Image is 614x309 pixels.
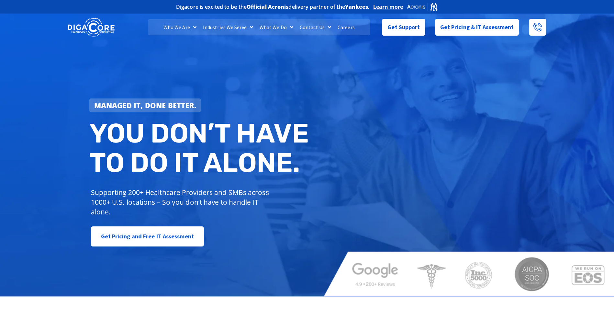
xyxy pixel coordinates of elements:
[89,119,312,178] h2: You don’t have to do IT alone.
[382,19,425,36] a: Get Support
[200,19,256,35] a: Industries We Serve
[296,19,334,35] a: Contact Us
[89,98,201,112] a: Managed IT, done better.
[160,19,200,35] a: Who We Are
[373,4,403,10] a: Learn more
[101,230,194,243] span: Get Pricing and Free IT Assessment
[247,3,289,10] b: Official Acronis
[407,2,438,11] img: Acronis
[345,3,370,10] b: Yankees.
[68,17,115,38] img: DigaCore Technology Consulting
[176,4,370,9] h2: Digacore is excited to be the delivery partner of the
[334,19,358,35] a: Careers
[387,21,420,34] span: Get Support
[94,100,196,110] strong: Managed IT, done better.
[148,19,370,35] nav: Menu
[91,188,272,217] p: Supporting 200+ Healthcare Providers and SMBs across 1000+ U.S. locations – So you don’t have to ...
[256,19,296,35] a: What We Do
[440,21,514,34] span: Get Pricing & IT Assessment
[435,19,519,36] a: Get Pricing & IT Assessment
[91,226,204,246] a: Get Pricing and Free IT Assessment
